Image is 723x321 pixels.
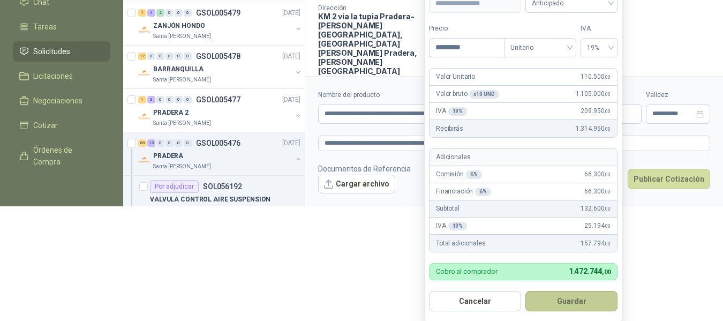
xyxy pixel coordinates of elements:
img: Company Logo [138,110,151,123]
div: 0 [184,9,192,17]
a: Negociaciones [13,91,110,111]
a: 12 0 0 0 0 0 GSOL005478[DATE] Company LogoBARRANQUILLASanta [PERSON_NAME] [138,50,303,84]
p: [DATE] [282,138,300,148]
img: Company Logo [138,24,151,36]
div: 1 [138,96,146,103]
p: Dirección [318,4,433,12]
div: 83 [138,139,146,147]
p: Santa [PERSON_NAME] [153,76,211,84]
span: 110.500 [581,72,611,82]
div: 19 % [448,107,468,116]
p: VALVULA CONTROL AIRE SUSPENSION [150,195,270,205]
div: 6 % [466,170,482,179]
span: ,00 [604,241,611,247]
p: PRADERA 2 [153,108,189,118]
div: 0 [147,53,155,60]
div: 0 [175,9,183,17]
p: Adicionales [436,152,470,162]
p: Total adicionales [436,238,486,249]
p: [DATE] [282,95,300,105]
p: Documentos de Referencia [318,163,411,175]
span: Órdenes de Compra [33,144,100,168]
p: [DATE] [282,8,300,18]
label: Nombre del producto [318,90,492,100]
span: ,00 [604,189,611,195]
div: 0 [175,53,183,60]
span: Licitaciones [33,70,73,82]
p: GSOL005477 [196,96,240,103]
p: Comisión [436,169,482,180]
span: 132.600 [581,204,611,214]
span: 25.194 [584,221,611,231]
span: 209.950 [581,106,611,116]
label: Validez [646,90,710,100]
span: ,00 [604,126,611,132]
a: 1 4 2 0 0 0 GSOL005479[DATE] Company LogoZANJÓN HONDOSanta [PERSON_NAME] [138,6,303,41]
p: IVA [436,106,467,116]
a: 1 3 0 0 0 0 GSOL005477[DATE] Company LogoPRADERA 2Santa [PERSON_NAME] [138,93,303,128]
p: Valor bruto [436,89,499,99]
div: 0 [156,96,164,103]
span: Solicitudes [33,46,70,57]
span: 157.794 [581,238,611,249]
button: Guardar [525,291,617,311]
p: BARRANQUILLA [153,64,204,74]
div: 13 [147,139,155,147]
div: 1 [138,9,146,17]
span: ,00 [604,108,611,114]
div: 0 [165,96,174,103]
p: PRADERA [153,151,183,161]
div: 0 [184,96,192,103]
div: 3 [147,96,155,103]
div: 2 [156,9,164,17]
div: 6 UND [150,206,175,214]
button: Cancelar [429,291,521,311]
div: 0 [165,9,174,17]
p: Cobro al comprador [436,268,498,275]
label: IVA [581,24,617,34]
p: Santa [PERSON_NAME] [153,119,211,128]
div: 0 [156,139,164,147]
img: Company Logo [138,154,151,167]
p: Santa [PERSON_NAME] [153,162,211,171]
a: Por adjudicarSOL056192VALVULA CONTROL AIRE SUSPENSION6 UND [123,176,305,219]
a: 83 13 0 0 0 0 GSOL005476[DATE] Company LogoPRADERASanta [PERSON_NAME] [138,137,303,171]
p: Financiación [436,186,491,197]
div: 0 [175,139,183,147]
p: ZANJÓN HONDO [153,21,205,31]
p: Recibirás [436,124,463,134]
p: GSOL005478 [196,53,240,60]
label: Precio [429,24,504,34]
span: 19% [587,40,611,56]
span: 1.314.950 [576,124,611,134]
span: ,00 [604,206,611,212]
p: GSOL005479 [196,9,240,17]
div: 0 [165,53,174,60]
div: 0 [175,96,183,103]
div: 19 % [448,222,468,230]
span: 66.300 [584,169,611,180]
button: Cargar archivo [318,175,395,194]
span: 1.105.000 [576,89,611,99]
span: Tareas [33,21,57,33]
a: Solicitudes [13,41,110,62]
p: Santa [PERSON_NAME] [153,32,211,41]
p: GSOL005476 [196,139,240,147]
div: 0 [156,53,164,60]
a: Tareas [13,17,110,37]
span: ,00 [604,74,611,80]
p: KM 2 vía la tupia Pradera-[PERSON_NAME][GEOGRAPHIC_DATA], [GEOGRAPHIC_DATA][PERSON_NAME] Pradera ... [318,12,433,76]
span: Unitario [510,40,570,56]
div: x 10 UND [469,90,499,99]
div: 0 [184,53,192,60]
div: 4 [147,9,155,17]
button: Publicar Cotización [628,169,710,189]
div: 12 [138,53,146,60]
p: [DATE] [282,51,300,62]
span: ,00 [604,91,611,97]
span: ,00 [604,171,611,177]
a: Cotizar [13,115,110,136]
div: 0 [165,139,174,147]
span: Cotizar [33,120,58,131]
div: 0 [184,139,192,147]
